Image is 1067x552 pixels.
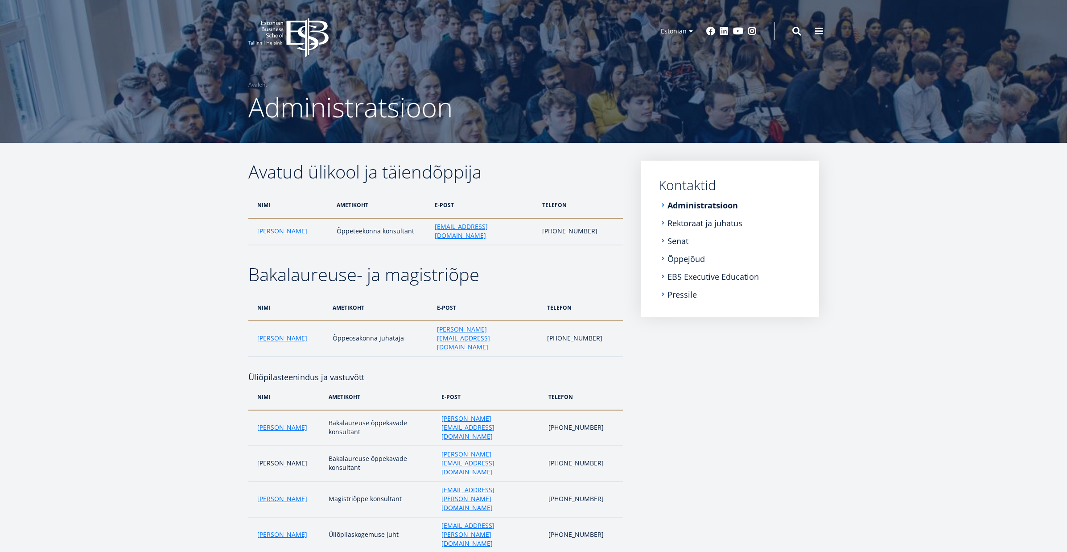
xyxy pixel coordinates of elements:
[538,192,622,218] th: telefon
[748,27,757,36] a: Instagram
[441,450,540,477] a: [PERSON_NAME][EMAIL_ADDRESS][DOMAIN_NAME]
[332,218,430,245] td: Õppeteekonna konsultant
[441,486,540,512] a: [EMAIL_ADDRESS][PERSON_NAME][DOMAIN_NAME]
[257,494,307,503] a: [PERSON_NAME]
[248,295,328,321] th: nimi
[324,481,437,517] td: Magistriõppe konsultant
[437,384,544,410] th: e-post
[538,218,622,245] td: [PHONE_NUMBER]
[733,27,743,36] a: Youtube
[257,423,307,432] a: [PERSON_NAME]
[248,161,623,183] h2: Avatud ülikool ja täiendõppija
[248,89,453,125] span: Administratsioon
[544,481,622,517] td: [PHONE_NUMBER]
[433,295,542,321] th: e-post
[544,384,622,410] th: telefon
[328,295,433,321] th: ametikoht
[257,334,307,343] a: [PERSON_NAME]
[441,414,540,441] a: [PERSON_NAME][EMAIL_ADDRESS][DOMAIN_NAME]
[248,357,623,384] h4: Üliõpilasteenindus ja vastuvõtt
[437,325,538,352] a: [PERSON_NAME][EMAIL_ADDRESS][DOMAIN_NAME]
[543,295,623,321] th: telefon
[720,27,729,36] a: Linkedin
[544,410,622,446] td: [PHONE_NUMBER]
[324,446,437,481] td: Bakalaureuse õppekavade konsultant
[543,321,623,357] td: [PHONE_NUMBER]
[667,254,705,263] a: Õppejõud
[257,530,307,539] a: [PERSON_NAME]
[667,272,759,281] a: EBS Executive Education
[667,237,688,245] a: Senat
[548,530,614,539] p: [PHONE_NUMBER]
[667,290,697,299] a: Pressile
[248,384,324,410] th: nimi
[257,227,307,236] a: [PERSON_NAME]
[667,219,742,228] a: Rektoraat ja juhatus
[706,27,715,36] a: Facebook
[248,192,332,218] th: nimi
[324,410,437,446] td: Bakalaureuse õppekavade konsultant
[667,201,738,210] a: Administratsioon
[544,446,622,481] td: [PHONE_NUMBER]
[248,263,623,286] h2: Bakalaureuse- ja magistriõpe
[248,80,267,89] a: Avaleht
[248,446,324,481] td: [PERSON_NAME]
[659,178,801,192] a: Kontaktid
[328,321,433,357] td: Õppeosakonna juhataja
[324,384,437,410] th: ametikoht
[430,192,538,218] th: e-post
[441,521,540,548] a: [EMAIL_ADDRESS][PERSON_NAME][DOMAIN_NAME]
[332,192,430,218] th: ametikoht
[435,222,533,240] a: [EMAIL_ADDRESS][DOMAIN_NAME]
